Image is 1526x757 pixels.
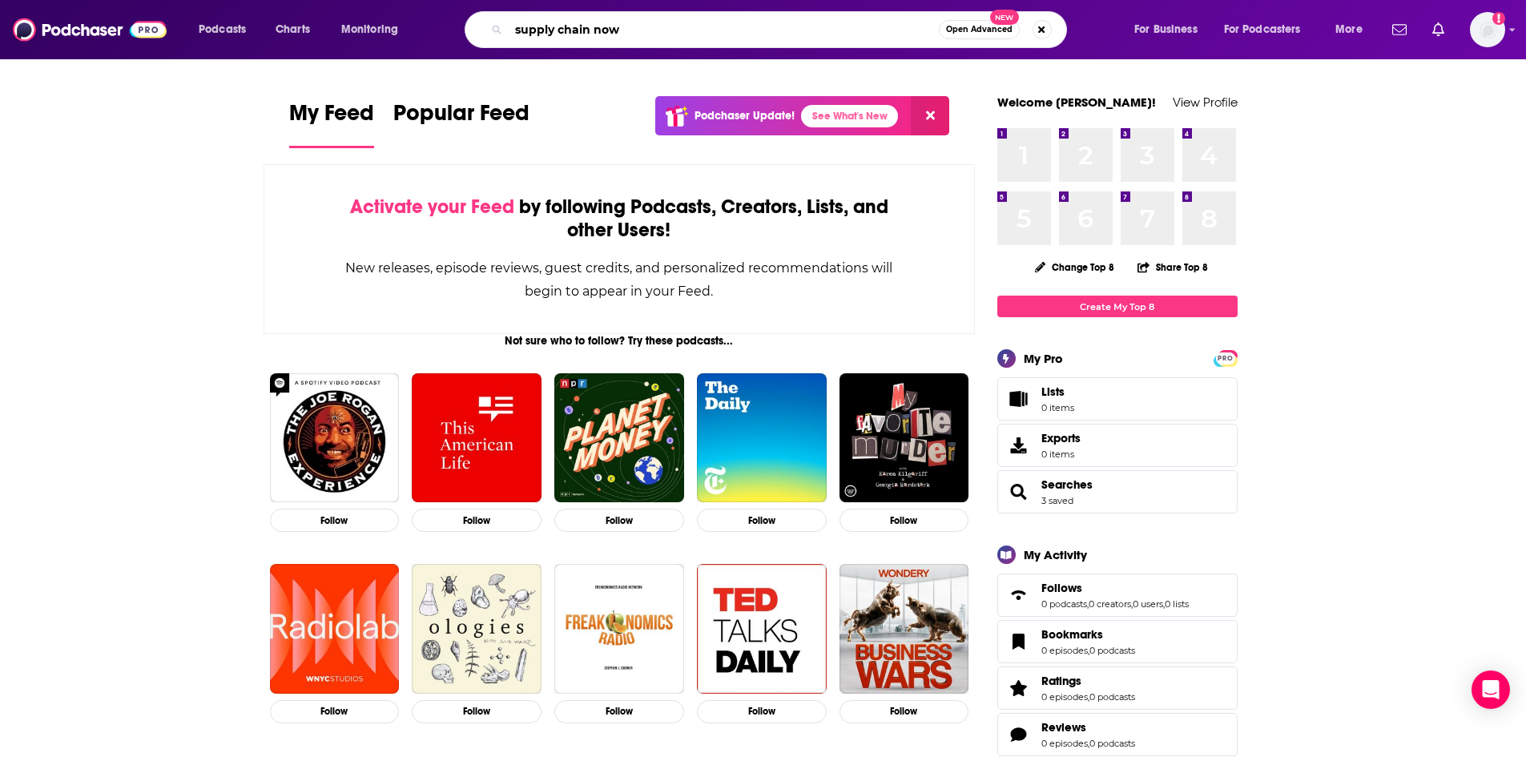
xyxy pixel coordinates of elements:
[997,424,1238,467] a: Exports
[270,373,400,503] img: The Joe Rogan Experience
[554,373,684,503] img: Planet Money
[997,666,1238,710] span: Ratings
[289,99,374,136] span: My Feed
[276,18,310,41] span: Charts
[1003,388,1035,410] span: Lists
[270,700,400,723] button: Follow
[997,620,1238,663] span: Bookmarks
[1089,598,1131,610] a: 0 creators
[1041,674,1081,688] span: Ratings
[1041,720,1135,735] a: Reviews
[1088,645,1089,656] span: ,
[695,109,795,123] p: Podchaser Update!
[289,99,374,148] a: My Feed
[1216,352,1235,364] a: PRO
[1470,12,1505,47] span: Logged in as tyllerbarner
[1041,495,1073,506] a: 3 saved
[1472,670,1510,709] div: Open Intercom Messenger
[1163,598,1165,610] span: ,
[1224,18,1301,41] span: For Podcasters
[1003,584,1035,606] a: Follows
[264,334,976,348] div: Not sure who to follow? Try these podcasts...
[412,700,542,723] button: Follow
[1089,645,1135,656] a: 0 podcasts
[554,700,684,723] button: Follow
[997,713,1238,756] span: Reviews
[697,373,827,503] img: The Daily
[997,574,1238,617] span: Follows
[1025,257,1125,277] button: Change Top 8
[1024,547,1087,562] div: My Activity
[344,256,895,303] div: New releases, episode reviews, guest credits, and personalized recommendations will begin to appe...
[840,509,969,532] button: Follow
[1426,16,1451,43] a: Show notifications dropdown
[1041,431,1081,445] span: Exports
[13,14,167,45] img: Podchaser - Follow, Share and Rate Podcasts
[997,470,1238,513] span: Searches
[1214,17,1324,42] button: open menu
[1003,434,1035,457] span: Exports
[1003,677,1035,699] a: Ratings
[350,195,514,219] span: Activate your Feed
[1335,18,1363,41] span: More
[1088,691,1089,703] span: ,
[270,509,400,532] button: Follow
[554,564,684,694] img: Freakonomics Radio
[1041,738,1088,749] a: 0 episodes
[1173,95,1238,110] a: View Profile
[997,95,1156,110] a: Welcome [PERSON_NAME]!
[1470,12,1505,47] button: Show profile menu
[1003,481,1035,503] a: Searches
[330,17,419,42] button: open menu
[509,17,939,42] input: Search podcasts, credits, & more...
[1133,598,1163,610] a: 0 users
[265,17,320,42] a: Charts
[697,700,827,723] button: Follow
[1041,581,1082,595] span: Follows
[1492,12,1505,25] svg: Add a profile image
[946,26,1013,34] span: Open Advanced
[554,509,684,532] button: Follow
[1470,12,1505,47] img: User Profile
[1003,630,1035,653] a: Bookmarks
[939,20,1020,39] button: Open AdvancedNew
[1041,477,1093,492] span: Searches
[1041,691,1088,703] a: 0 episodes
[1041,674,1135,688] a: Ratings
[840,373,969,503] img: My Favorite Murder with Karen Kilgariff and Georgia Hardstark
[697,509,827,532] button: Follow
[997,296,1238,317] a: Create My Top 8
[1324,17,1383,42] button: open menu
[1041,598,1087,610] a: 0 podcasts
[412,373,542,503] a: This American Life
[1003,723,1035,746] a: Reviews
[1088,738,1089,749] span: ,
[270,564,400,694] img: Radiolab
[412,509,542,532] button: Follow
[1041,449,1081,460] span: 0 items
[1131,598,1133,610] span: ,
[990,10,1019,25] span: New
[1041,645,1088,656] a: 0 episodes
[199,18,246,41] span: Podcasts
[1041,581,1189,595] a: Follows
[697,564,827,694] a: TED Talks Daily
[341,18,398,41] span: Monitoring
[840,564,969,694] img: Business Wars
[412,564,542,694] a: Ologies with Alie Ward
[1134,18,1198,41] span: For Business
[997,377,1238,421] a: Lists
[1041,627,1135,642] a: Bookmarks
[393,99,529,136] span: Popular Feed
[1041,402,1074,413] span: 0 items
[801,105,898,127] a: See What's New
[393,99,529,148] a: Popular Feed
[1089,738,1135,749] a: 0 podcasts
